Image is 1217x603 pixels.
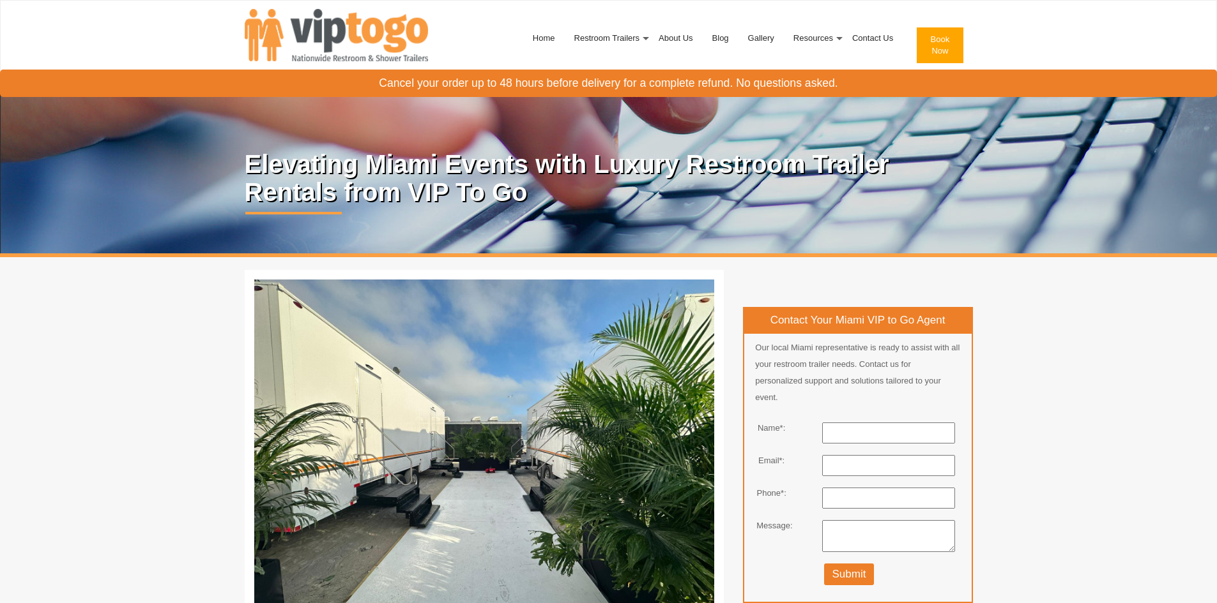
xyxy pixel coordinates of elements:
h4: Contact Your Miami VIP to Go Agent [744,308,972,334]
button: Book Now [917,27,963,63]
div: Phone*: [735,488,797,500]
p: Our local Miami representative is ready to assist with all your restroom trailer needs. Contact u... [744,339,972,406]
img: VIPTOGO [245,9,428,61]
a: Book Now [903,5,972,91]
button: Submit [824,563,875,586]
a: Home [523,5,565,71]
a: Restroom Trailers [565,5,650,71]
div: Message: [735,520,797,532]
a: Gallery [739,5,784,71]
p: Elevating Miami Events with Luxury Restroom Trailer Rentals from VIP To Go [245,150,973,206]
a: Resources [784,5,843,71]
a: About Us [649,5,702,71]
a: Contact Us [843,5,903,71]
a: Blog [703,5,739,71]
div: Name*: [735,422,797,435]
div: Email*: [735,455,797,467]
